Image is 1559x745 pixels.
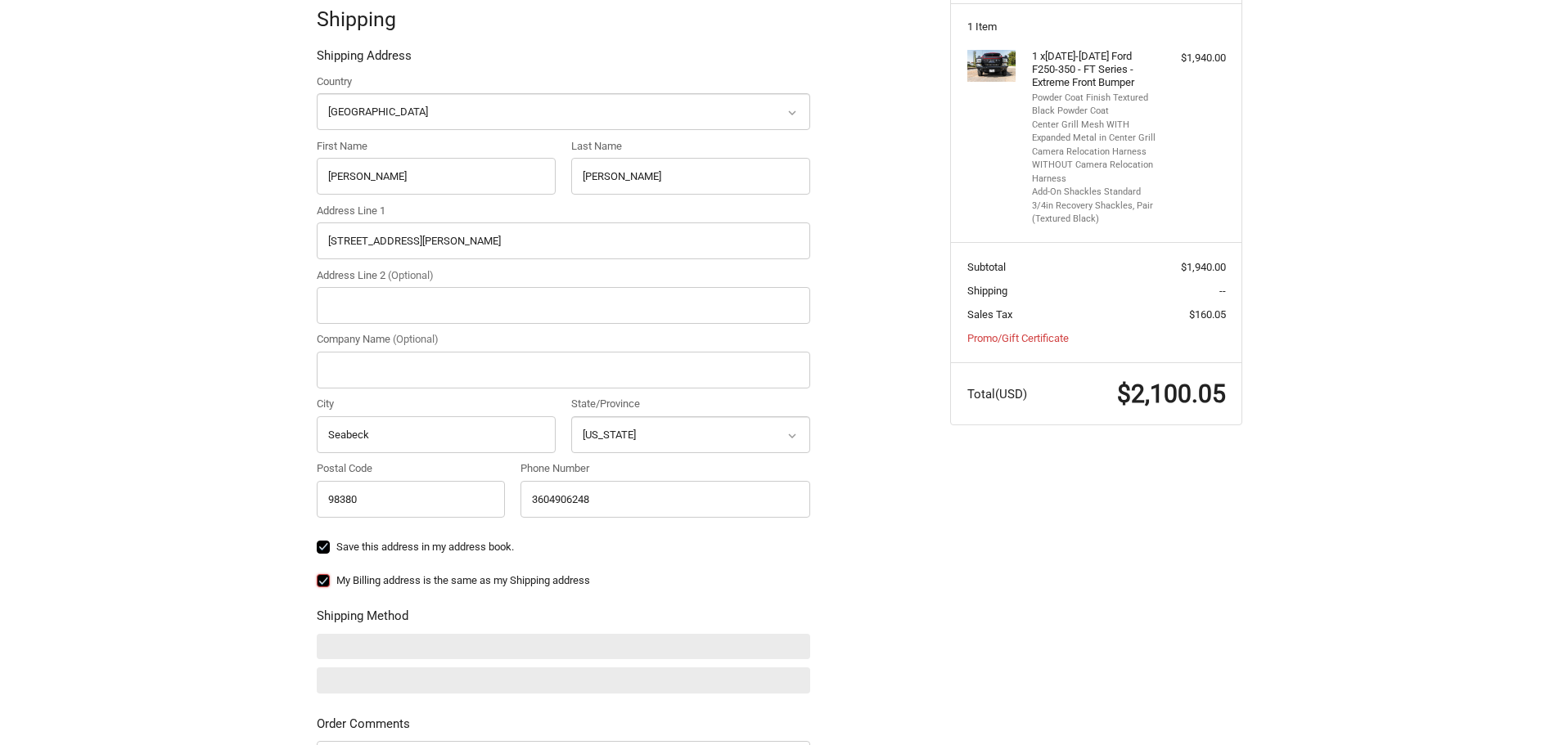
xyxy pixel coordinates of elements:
[967,285,1007,297] span: Shipping
[967,308,1012,321] span: Sales Tax
[1181,261,1226,273] span: $1,940.00
[1117,379,1226,408] span: $2,100.05
[571,138,810,155] label: Last Name
[317,267,810,284] label: Address Line 2
[967,387,1027,402] span: Total (USD)
[1219,285,1226,297] span: --
[317,47,412,73] legend: Shipping Address
[388,269,434,281] small: (Optional)
[317,607,408,633] legend: Shipping Method
[317,574,810,587] label: My Billing address is the same as my Shipping address
[317,331,810,348] label: Company Name
[1032,146,1157,186] li: Camera Relocation Harness WITHOUT Camera Relocation Harness
[967,261,1006,273] span: Subtotal
[1032,50,1157,90] h4: 1 x [DATE]-[DATE] Ford F250-350 - FT Series - Extreme Front Bumper
[520,460,810,477] label: Phone Number
[317,138,556,155] label: First Name
[393,333,439,345] small: (Optional)
[967,20,1226,34] h3: 1 Item
[1032,119,1157,146] li: Center Grill Mesh WITH Expanded Metal in Center Grill
[1032,92,1157,119] li: Powder Coat Finish Textured Black Powder Coat
[317,396,556,412] label: City
[317,7,412,32] h2: Shipping
[317,460,505,477] label: Postal Code
[317,203,810,219] label: Address Line 1
[1032,186,1157,227] li: Add-On Shackles Standard 3/4in Recovery Shackles, Pair (Textured Black)
[317,715,410,741] legend: Order Comments
[967,332,1069,344] a: Promo/Gift Certificate
[317,541,810,554] label: Save this address in my address book.
[317,74,810,90] label: Country
[1161,50,1226,66] div: $1,940.00
[1189,308,1226,321] span: $160.05
[571,396,810,412] label: State/Province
